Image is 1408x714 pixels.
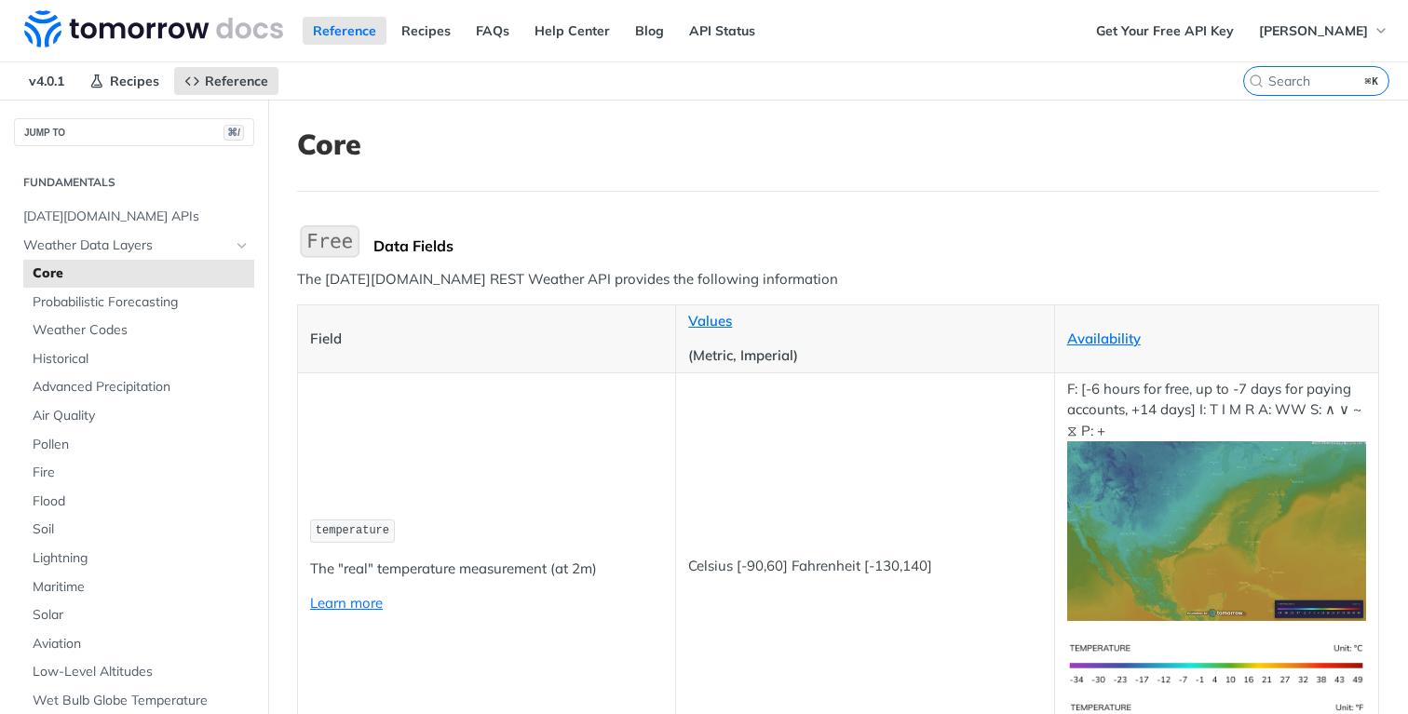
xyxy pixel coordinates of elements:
[23,317,254,344] a: Weather Codes
[205,73,268,89] span: Reference
[14,174,254,191] h2: Fundamentals
[391,17,461,45] a: Recipes
[33,606,250,625] span: Solar
[33,264,250,283] span: Core
[688,556,1041,577] p: Celsius [-90,60] Fahrenheit [-130,140]
[33,407,250,425] span: Air Quality
[1067,379,1366,621] p: F: [-6 hours for free, up to -7 days for paying accounts, +14 days] I: T I M R A: WW S: ∧ ∨ ~ ⧖ P: +
[33,492,250,511] span: Flood
[33,436,250,454] span: Pollen
[33,520,250,539] span: Soil
[1361,72,1384,90] kbd: ⌘K
[1249,74,1264,88] svg: Search
[14,232,254,260] a: Weather Data LayersHide subpages for Weather Data Layers
[23,345,254,373] a: Historical
[14,118,254,146] button: JUMP TO⌘/
[23,545,254,573] a: Lightning
[23,260,254,288] a: Core
[1086,17,1244,45] a: Get Your Free API Key
[110,73,159,89] span: Recipes
[33,350,250,369] span: Historical
[33,321,250,340] span: Weather Codes
[174,67,278,95] a: Reference
[1067,330,1141,347] a: Availability
[23,236,230,255] span: Weather Data Layers
[33,635,250,653] span: Aviation
[316,524,389,537] span: temperature
[625,17,674,45] a: Blog
[33,464,250,482] span: Fire
[14,203,254,231] a: [DATE][DOMAIN_NAME] APIs
[33,578,250,597] span: Maritime
[19,67,74,95] span: v4.0.1
[310,329,663,350] p: Field
[23,573,254,601] a: Maritime
[1259,22,1368,39] span: [PERSON_NAME]
[23,630,254,658] a: Aviation
[23,658,254,686] a: Low-Level Altitudes
[235,238,250,253] button: Hide subpages for Weather Data Layers
[688,312,732,330] a: Values
[223,125,244,141] span: ⌘/
[1249,17,1399,45] button: [PERSON_NAME]
[23,373,254,401] a: Advanced Precipitation
[23,488,254,516] a: Flood
[466,17,520,45] a: FAQs
[1067,654,1366,672] span: Expand image
[33,692,250,710] span: Wet Bulb Globe Temperature
[23,601,254,629] a: Solar
[297,128,1379,161] h1: Core
[1067,521,1366,539] span: Expand image
[23,402,254,430] a: Air Quality
[23,208,250,226] span: [DATE][DOMAIN_NAME] APIs
[24,10,283,47] img: Tomorrow.io Weather API Docs
[310,559,663,580] p: The "real" temperature measurement (at 2m)
[79,67,169,95] a: Recipes
[23,289,254,317] a: Probabilistic Forecasting
[688,345,1041,367] p: (Metric, Imperial)
[373,236,1379,255] div: Data Fields
[297,269,1379,290] p: The [DATE][DOMAIN_NAME] REST Weather API provides the following information
[33,293,250,312] span: Probabilistic Forecasting
[33,378,250,397] span: Advanced Precipitation
[33,549,250,568] span: Lightning
[23,516,254,544] a: Soil
[303,17,386,45] a: Reference
[23,431,254,459] a: Pollen
[679,17,765,45] a: API Status
[524,17,620,45] a: Help Center
[310,594,383,612] a: Learn more
[23,459,254,487] a: Fire
[33,663,250,681] span: Low-Level Altitudes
